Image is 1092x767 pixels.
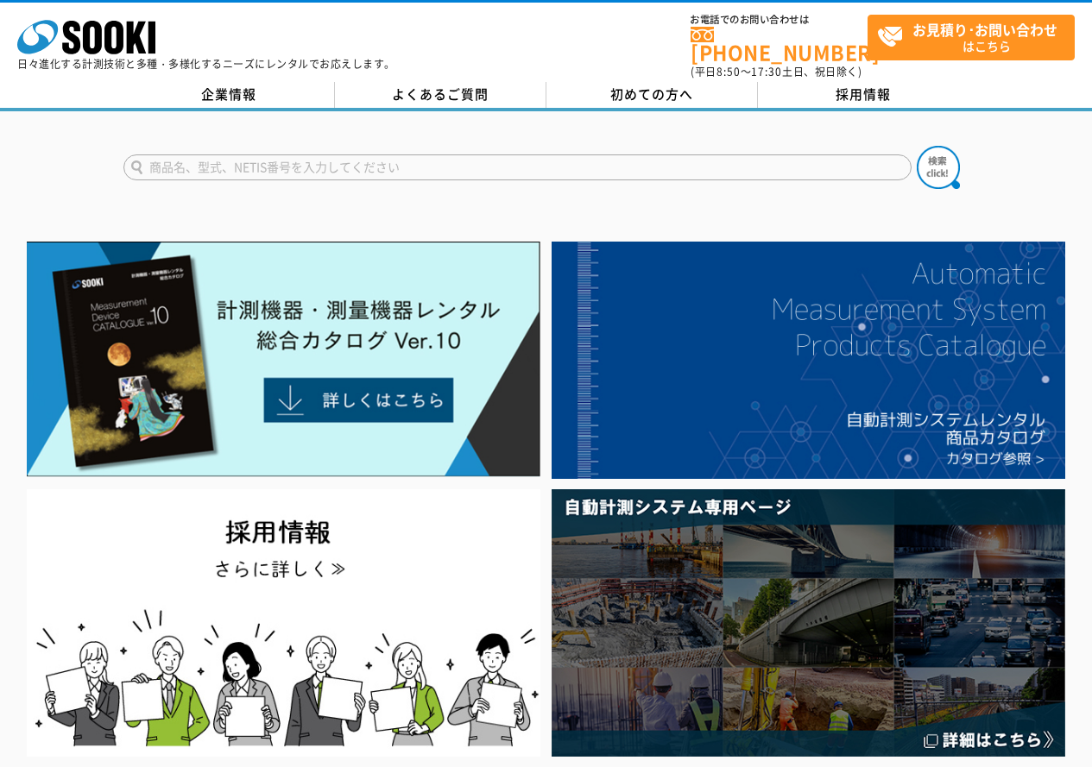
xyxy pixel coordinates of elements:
strong: お見積り･お問い合わせ [912,19,1057,40]
span: (平日 ～ 土日、祝日除く) [691,64,862,79]
span: はこちら [877,16,1074,59]
a: 企業情報 [123,82,335,108]
a: 採用情報 [758,82,969,108]
a: [PHONE_NUMBER] [691,27,868,62]
a: お見積り･お問い合わせはこちら [868,15,1075,60]
img: SOOKI recruit [27,489,540,756]
span: 17:30 [751,64,782,79]
img: Catalog Ver10 [27,242,540,477]
input: 商品名、型式、NETIS番号を入力してください [123,154,912,180]
img: btn_search.png [917,146,960,189]
span: お電話でのお問い合わせは [691,15,868,25]
span: 8:50 [716,64,741,79]
a: よくあるご質問 [335,82,546,108]
img: 自動計測システムカタログ [552,242,1065,479]
a: 初めての方へ [546,82,758,108]
p: 日々進化する計測技術と多種・多様化するニーズにレンタルでお応えします。 [17,59,395,69]
img: 自動計測システム専用ページ [552,489,1065,756]
span: 初めての方へ [610,85,693,104]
